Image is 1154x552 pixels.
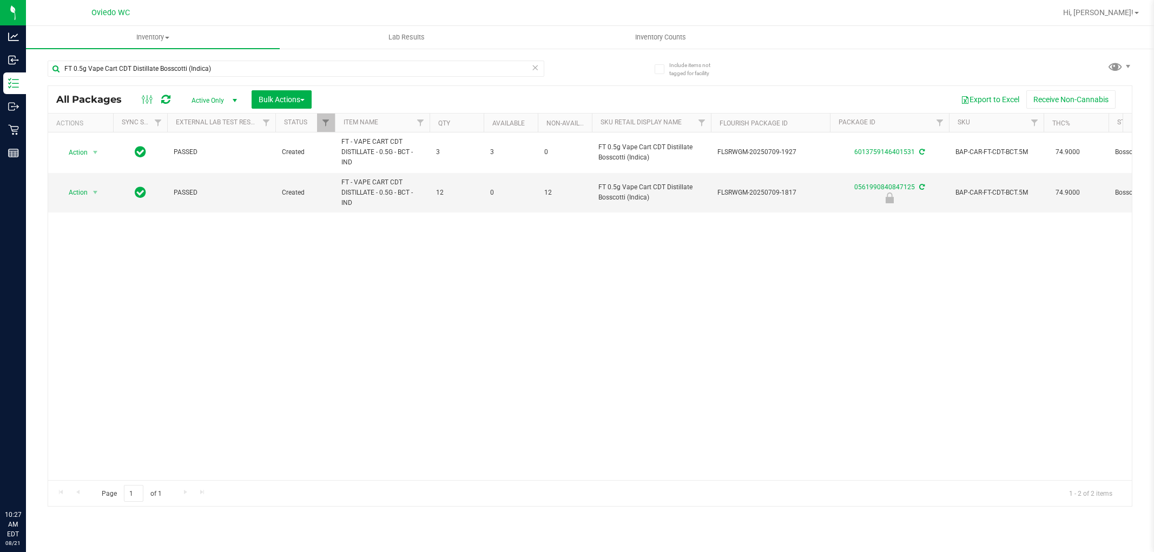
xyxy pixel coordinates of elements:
a: Flourish Package ID [720,119,788,127]
span: 12 [436,188,477,198]
span: Inventory Counts [621,32,701,42]
input: 1 [124,485,143,502]
a: Filter [1026,114,1044,132]
span: 74.9000 [1050,144,1085,160]
span: Bulk Actions [259,95,305,104]
a: Item Name [344,118,378,126]
span: Oviedo WC [91,8,130,17]
span: BAP-CAR-FT-CDT-BCT.5M [955,188,1037,198]
a: External Lab Test Result [176,118,261,126]
inline-svg: Reports [8,148,19,158]
a: Sku Retail Display Name [601,118,682,126]
span: Sync from Compliance System [918,148,925,156]
div: Newly Received [828,192,951,203]
span: Inventory [26,32,280,42]
a: 6013759146401531 [854,148,915,156]
span: All Packages [56,94,133,105]
span: select [89,185,102,200]
div: Actions [56,119,109,127]
span: In Sync [135,144,146,159]
button: Export to Excel [954,90,1026,109]
span: Lab Results [374,32,439,42]
a: Sync Status [122,118,163,126]
a: Inventory Counts [533,26,787,49]
a: Filter [931,114,949,132]
span: PASSED [174,147,269,157]
span: FT 0.5g Vape Cart CDT Distillate Bosscotti (Indica) [598,142,704,163]
a: 0561990840847125 [854,183,915,191]
a: Available [492,119,525,127]
button: Bulk Actions [252,90,312,109]
a: Filter [693,114,711,132]
span: Page of 1 [93,485,170,502]
span: 0 [490,188,531,198]
span: 1 - 2 of 2 items [1060,485,1121,501]
span: BAP-CAR-FT-CDT-BCT.5M [955,147,1037,157]
span: 74.9000 [1050,185,1085,201]
inline-svg: Analytics [8,31,19,42]
a: Filter [317,114,335,132]
span: 3 [436,147,477,157]
inline-svg: Inventory [8,78,19,89]
button: Receive Non-Cannabis [1026,90,1116,109]
span: FLSRWGM-20250709-1927 [717,147,823,157]
p: 10:27 AM EDT [5,510,21,539]
a: Package ID [839,118,875,126]
span: Created [282,188,328,198]
span: Created [282,147,328,157]
span: Action [59,145,88,160]
a: Filter [412,114,430,132]
a: Filter [149,114,167,132]
span: Clear [532,61,539,75]
inline-svg: Retail [8,124,19,135]
span: 12 [544,188,585,198]
p: 08/21 [5,539,21,547]
span: Include items not tagged for facility [669,61,723,77]
a: THC% [1052,119,1070,127]
span: Sync from Compliance System [918,183,925,191]
a: Strain [1117,118,1139,126]
a: Qty [438,119,450,127]
input: Search Package ID, Item Name, SKU, Lot or Part Number... [48,61,544,77]
inline-svg: Outbound [8,101,19,112]
span: In Sync [135,185,146,200]
a: Non-Available [546,119,595,127]
span: select [89,145,102,160]
a: Filter [258,114,275,132]
inline-svg: Inbound [8,55,19,65]
a: SKU [958,118,970,126]
span: 0 [544,147,585,157]
span: FT - VAPE CART CDT DISTILLATE - 0.5G - BCT - IND [341,137,423,168]
a: Status [284,118,307,126]
span: FT - VAPE CART CDT DISTILLATE - 0.5G - BCT - IND [341,177,423,209]
span: PASSED [174,188,269,198]
span: 3 [490,147,531,157]
a: Lab Results [280,26,533,49]
a: Inventory [26,26,280,49]
iframe: Resource center [11,465,43,498]
span: FT 0.5g Vape Cart CDT Distillate Bosscotti (Indica) [598,182,704,203]
span: FLSRWGM-20250709-1817 [717,188,823,198]
span: Action [59,185,88,200]
span: Hi, [PERSON_NAME]! [1063,8,1133,17]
